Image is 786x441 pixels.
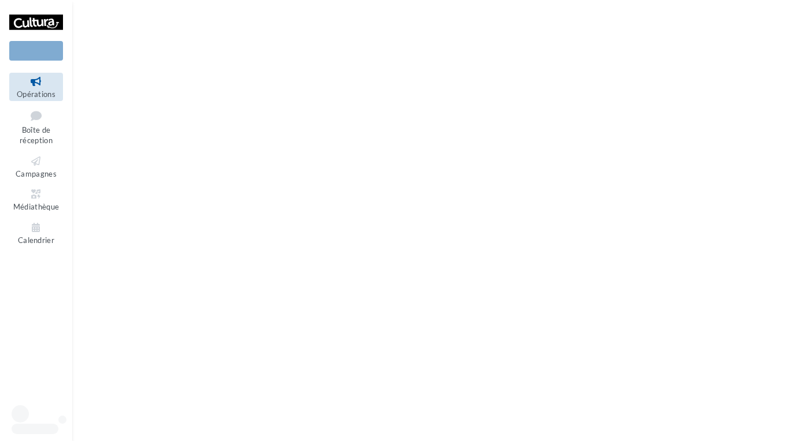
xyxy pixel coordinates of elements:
[18,236,54,245] span: Calendrier
[9,106,63,148] a: Boîte de réception
[9,41,63,61] div: Nouvelle campagne
[9,185,63,214] a: Médiathèque
[20,125,53,145] span: Boîte de réception
[17,89,55,99] span: Opérations
[9,152,63,181] a: Campagnes
[16,169,57,178] span: Campagnes
[9,73,63,101] a: Opérations
[9,219,63,247] a: Calendrier
[13,202,60,211] span: Médiathèque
